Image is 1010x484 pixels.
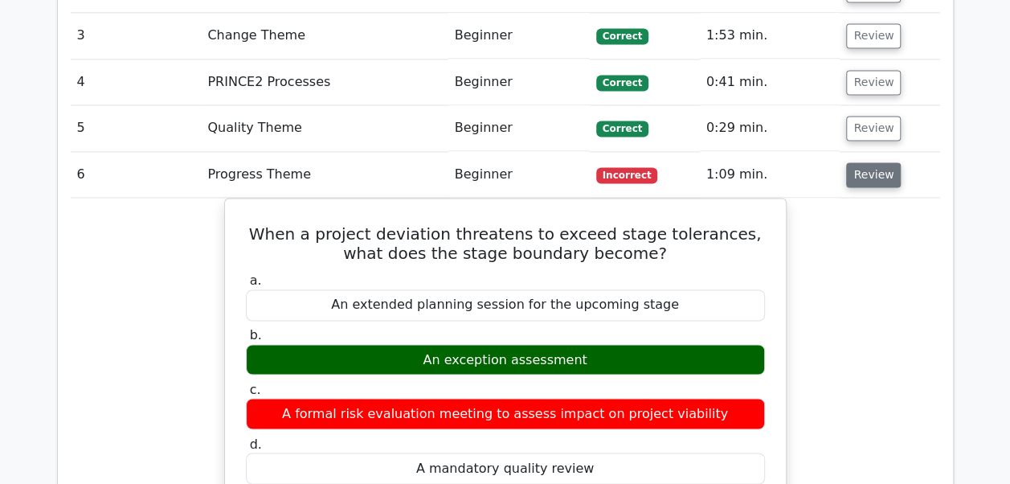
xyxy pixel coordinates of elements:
[246,453,765,484] div: A mandatory quality review
[700,152,840,198] td: 1:09 min.
[846,70,901,95] button: Review
[201,152,448,198] td: Progress Theme
[71,105,202,151] td: 5
[846,116,901,141] button: Review
[71,13,202,59] td: 3
[596,167,658,183] span: Incorrect
[596,121,648,137] span: Correct
[250,436,262,451] span: d.
[596,75,648,91] span: Correct
[846,23,901,48] button: Review
[448,13,590,59] td: Beginner
[201,13,448,59] td: Change Theme
[201,105,448,151] td: Quality Theme
[448,105,590,151] td: Beginner
[246,344,765,375] div: An exception assessment
[448,152,590,198] td: Beginner
[250,273,262,288] span: a.
[71,152,202,198] td: 6
[246,398,765,429] div: A formal risk evaluation meeting to assess impact on project viability
[700,13,840,59] td: 1:53 min.
[250,327,262,342] span: b.
[448,59,590,105] td: Beginner
[246,289,765,321] div: An extended planning session for the upcoming stage
[71,59,202,105] td: 4
[596,28,648,44] span: Correct
[250,381,261,396] span: c.
[846,162,901,187] button: Review
[700,59,840,105] td: 0:41 min.
[700,105,840,151] td: 0:29 min.
[201,59,448,105] td: PRINCE2 Processes
[244,224,767,263] h5: When a project deviation threatens to exceed stage tolerances, what does the stage boundary become?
